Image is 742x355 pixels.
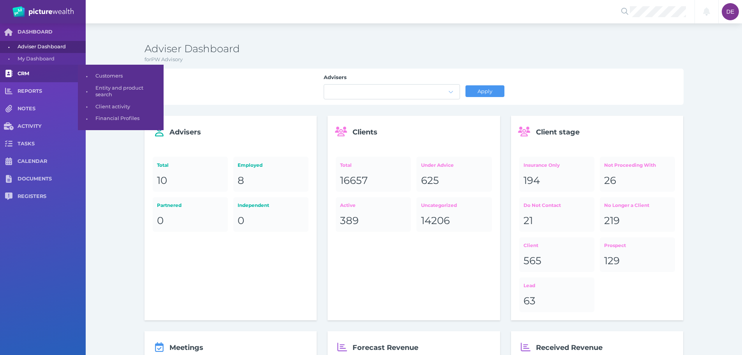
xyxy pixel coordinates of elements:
[474,88,495,94] span: Apply
[340,174,407,187] div: 16657
[18,158,86,165] span: CALENDAR
[18,141,86,147] span: TASKS
[604,174,671,187] div: 26
[604,202,649,208] span: No Longer a Client
[145,42,684,56] h3: Adviser Dashboard
[238,202,269,208] span: Independent
[523,242,538,248] span: Client
[523,283,535,288] span: Lead
[340,202,356,208] span: Active
[523,174,590,187] div: 194
[18,53,83,65] span: My Dashboard
[604,214,671,228] div: 219
[169,128,201,136] span: Advisers
[421,214,488,228] div: 14206
[352,343,418,352] span: Forecast Revenue
[18,41,83,53] span: Adviser Dashboard
[78,82,164,101] a: •Entity and product search
[78,114,95,124] span: •
[421,162,454,168] span: Under Advice
[722,3,739,20] div: Darcie Ercegovich
[416,157,492,191] a: Under Advice625
[238,162,263,168] span: Employed
[145,56,684,64] p: for PW Advisory
[153,197,228,232] a: Partnered0
[18,71,86,77] span: CRM
[726,9,734,15] span: DE
[336,157,411,191] a: Total16657
[157,202,182,208] span: Partnered
[523,214,590,228] div: 21
[238,214,304,228] div: 0
[12,6,74,17] img: PW
[233,157,308,191] a: Employed8
[78,87,95,96] span: •
[18,88,86,95] span: REPORTS
[604,242,626,248] span: Prospect
[95,113,161,125] span: Financial Profiles
[18,123,86,130] span: ACTIVITY
[78,113,164,125] a: •Financial Profiles
[536,343,603,352] span: Received Revenue
[18,106,86,112] span: NOTES
[153,157,228,191] a: Total10
[18,29,86,35] span: DASHBOARD
[604,254,671,268] div: 129
[78,101,164,113] a: •Client activity
[340,214,407,228] div: 389
[523,162,560,168] span: Insurance Only
[523,295,590,308] div: 63
[340,162,352,168] span: Total
[95,82,161,101] span: Entity and product search
[465,85,504,97] button: Apply
[95,101,161,113] span: Client activity
[157,162,169,168] span: Total
[523,254,590,268] div: 565
[523,202,561,208] span: Do Not Contact
[78,71,95,81] span: •
[157,174,224,187] div: 10
[78,102,95,111] span: •
[78,70,164,82] a: •Customers
[336,197,411,232] a: Active389
[421,174,488,187] div: 625
[324,74,460,84] label: Advisers
[604,162,656,168] span: Not Proceeding With
[18,176,86,182] span: DOCUMENTS
[536,128,580,136] span: Client stage
[238,174,304,187] div: 8
[95,70,161,82] span: Customers
[18,193,86,200] span: REGISTERS
[169,343,203,352] span: Meetings
[352,128,377,136] span: Clients
[233,197,308,232] a: Independent0
[157,214,224,228] div: 0
[421,202,457,208] span: Uncategorized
